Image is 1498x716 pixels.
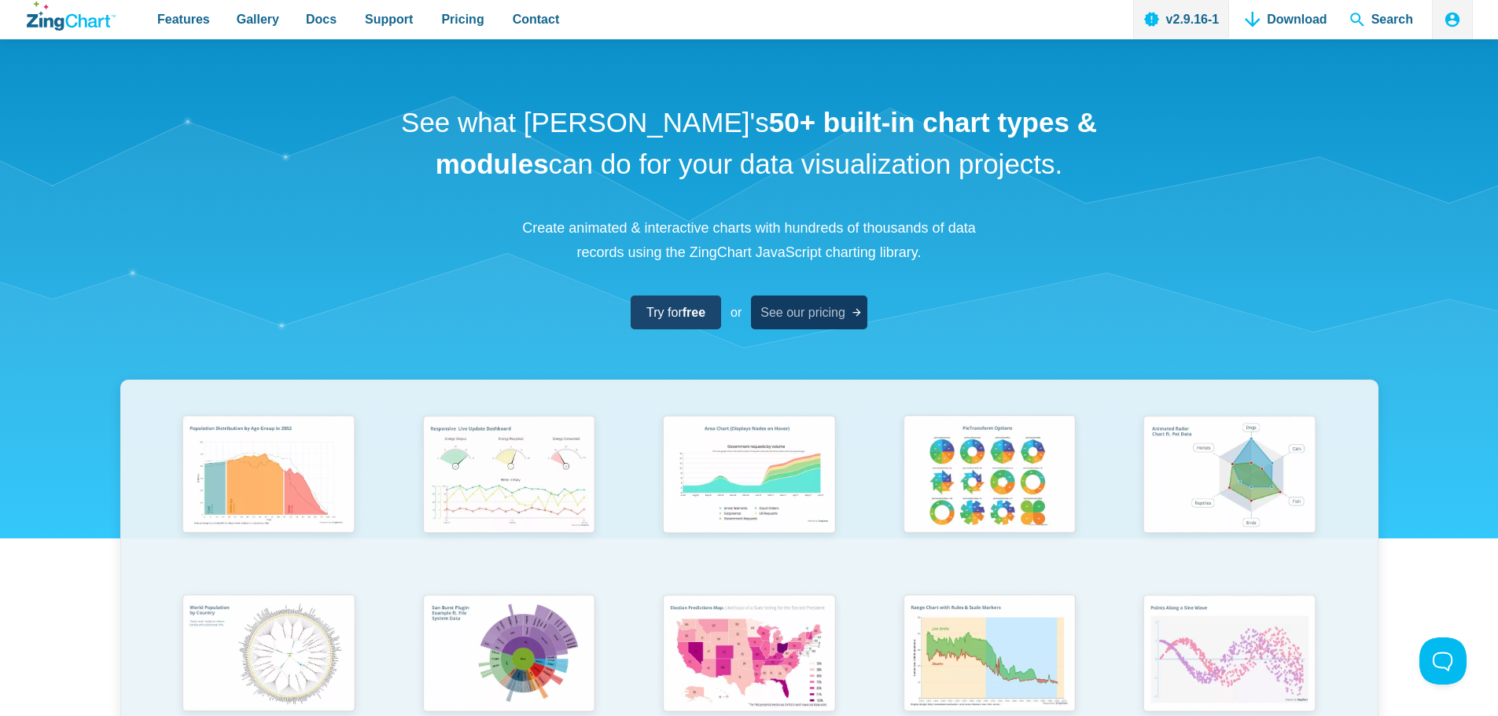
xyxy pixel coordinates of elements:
a: ZingChart Logo. Click to return to the homepage [27,2,116,31]
span: Contact [513,9,560,30]
span: Support [365,9,413,30]
a: Area Chart (Displays Nodes on Hover) [629,408,870,586]
a: Try forfree [631,296,721,329]
img: Pie Transform Options [893,408,1085,545]
span: Gallery [237,9,279,30]
iframe: Toggle Customer Support [1419,637,1467,685]
span: Pricing [441,9,484,30]
span: Try for [646,302,705,323]
strong: 50+ built-in chart types & modules [436,107,1097,179]
span: See our pricing [760,302,845,323]
a: See our pricing [751,296,867,329]
a: Pie Transform Options [869,408,1110,586]
span: Docs [306,9,337,30]
img: Area Chart (Displays Nodes on Hover) [653,408,845,545]
a: Responsive Live Update Dashboard [388,408,629,586]
img: Responsive Live Update Dashboard [413,408,605,545]
a: Population Distribution by Age Group in 2052 [149,408,389,586]
strong: free [683,306,705,319]
span: Features [157,9,210,30]
a: Animated Radar Chart ft. Pet Data [1110,408,1350,586]
p: Create animated & interactive charts with hundreds of thousands of data records using the ZingCha... [513,216,985,264]
img: Animated Radar Chart ft. Pet Data [1133,408,1325,545]
span: or [731,302,742,323]
h1: See what [PERSON_NAME]'s can do for your data visualization projects. [396,102,1103,185]
img: Population Distribution by Age Group in 2052 [172,408,364,545]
